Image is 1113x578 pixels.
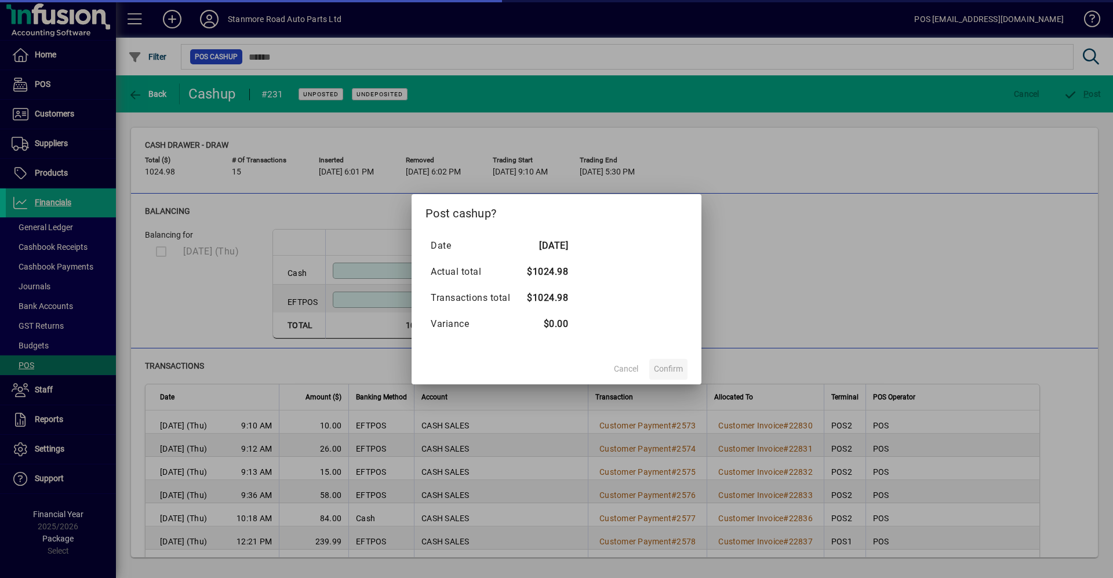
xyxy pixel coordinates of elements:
[412,194,701,228] h2: Post cashup?
[522,259,568,285] td: $1024.98
[430,285,522,311] td: Transactions total
[430,233,522,259] td: Date
[430,259,522,285] td: Actual total
[522,285,568,311] td: $1024.98
[430,311,522,337] td: Variance
[522,233,568,259] td: [DATE]
[522,311,568,337] td: $0.00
